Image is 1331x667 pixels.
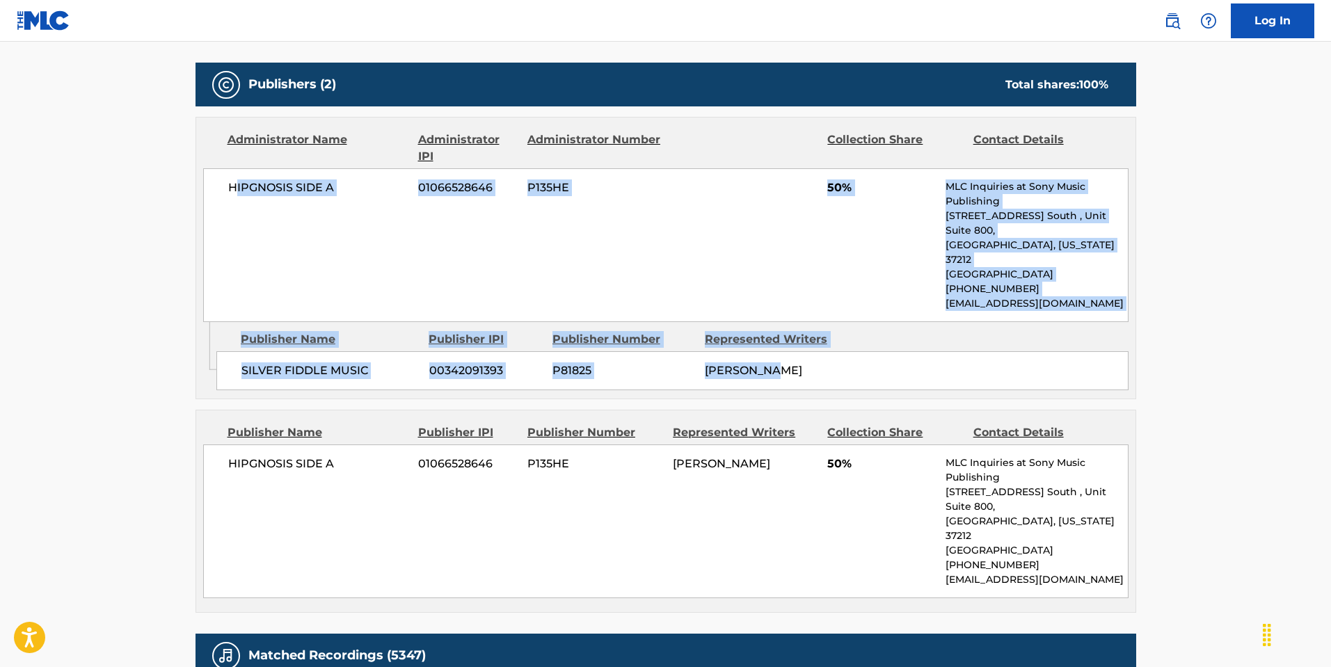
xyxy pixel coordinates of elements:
[946,514,1127,543] p: [GEOGRAPHIC_DATA], [US_STATE] 37212
[418,179,517,196] span: 01066528646
[429,362,542,379] span: 00342091393
[946,558,1127,572] p: [PHONE_NUMBER]
[552,331,694,348] div: Publisher Number
[946,282,1127,296] p: [PHONE_NUMBER]
[1261,600,1331,667] iframe: Chat Widget
[429,331,542,348] div: Publisher IPI
[946,209,1127,238] p: [STREET_ADDRESS] South , Unit Suite 800,
[673,424,817,441] div: Represented Writers
[946,456,1127,485] p: MLC Inquiries at Sony Music Publishing
[241,362,419,379] span: SILVER FIDDLE MUSIC
[946,543,1127,558] p: [GEOGRAPHIC_DATA]
[827,424,962,441] div: Collection Share
[241,331,418,348] div: Publisher Name
[1158,7,1186,35] a: Public Search
[946,296,1127,311] p: [EMAIL_ADDRESS][DOMAIN_NAME]
[552,362,694,379] span: P81825
[946,238,1127,267] p: [GEOGRAPHIC_DATA], [US_STATE] 37212
[827,131,962,165] div: Collection Share
[973,424,1108,441] div: Contact Details
[1164,13,1181,29] img: search
[705,331,847,348] div: Represented Writers
[705,364,802,377] span: [PERSON_NAME]
[673,457,770,470] span: [PERSON_NAME]
[218,77,234,93] img: Publishers
[228,131,408,165] div: Administrator Name
[946,267,1127,282] p: [GEOGRAPHIC_DATA]
[418,131,517,165] div: Administrator IPI
[17,10,70,31] img: MLC Logo
[946,485,1127,514] p: [STREET_ADDRESS] South , Unit Suite 800,
[1231,3,1314,38] a: Log In
[218,648,234,664] img: Matched Recordings
[527,179,662,196] span: P135HE
[946,179,1127,209] p: MLC Inquiries at Sony Music Publishing
[248,648,426,664] h5: Matched Recordings (5347)
[973,131,1108,165] div: Contact Details
[1005,77,1108,93] div: Total shares:
[228,179,408,196] span: HIPGNOSIS SIDE A
[827,456,935,472] span: 50%
[418,456,517,472] span: 01066528646
[418,424,517,441] div: Publisher IPI
[827,179,935,196] span: 50%
[1079,78,1108,91] span: 100 %
[228,456,408,472] span: HIPGNOSIS SIDE A
[1195,7,1222,35] div: Help
[946,572,1127,587] p: [EMAIL_ADDRESS][DOMAIN_NAME]
[1200,13,1217,29] img: help
[527,456,662,472] span: P135HE
[527,424,662,441] div: Publisher Number
[527,131,662,165] div: Administrator Number
[228,424,408,441] div: Publisher Name
[248,77,336,93] h5: Publishers (2)
[1256,614,1278,656] div: Drag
